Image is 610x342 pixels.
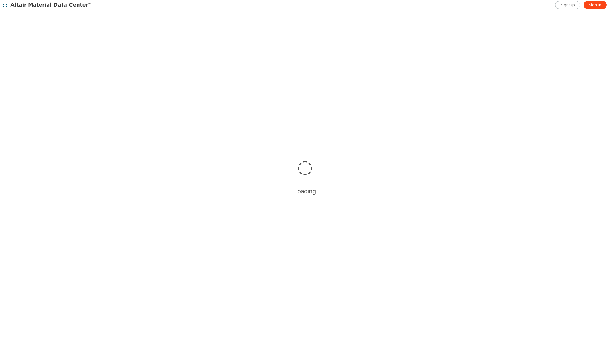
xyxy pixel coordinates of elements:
[561,3,575,8] span: Sign Up
[584,1,607,9] a: Sign In
[294,187,316,195] div: Loading
[555,1,580,9] a: Sign Up
[10,2,92,8] img: Altair Material Data Center
[589,3,601,8] span: Sign In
